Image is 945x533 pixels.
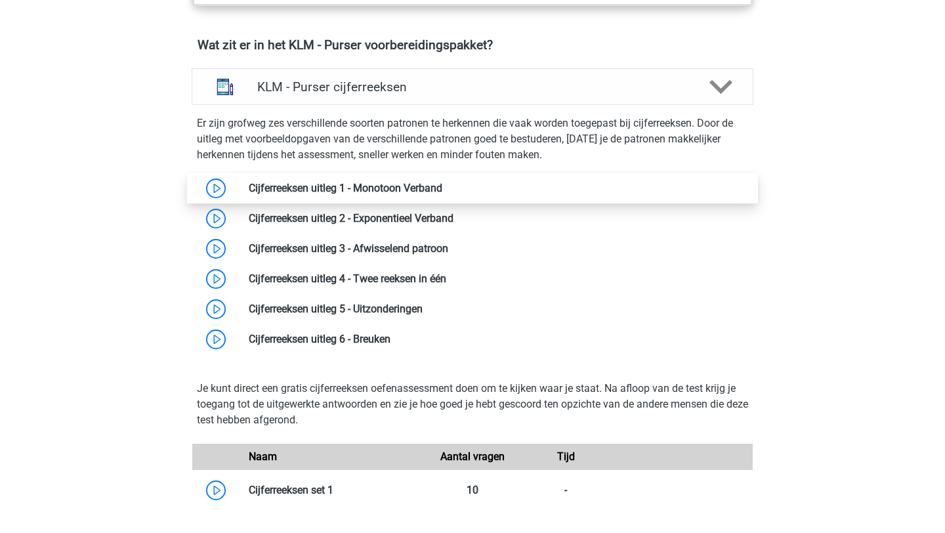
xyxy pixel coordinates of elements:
[197,116,748,163] p: Er zijn grofweg zes verschillende soorten patronen te herkennen die vaak worden toegepast bij cij...
[257,79,687,95] h4: KLM - Purser cijferreeksen
[239,181,753,196] div: Cijferreeksen uitleg 1 - Monotoon Verband
[519,449,612,465] div: Tijd
[239,482,426,498] div: Cijferreeksen set 1
[239,301,753,317] div: Cijferreeksen uitleg 5 - Uitzonderingen
[239,331,753,347] div: Cijferreeksen uitleg 6 - Breuken
[239,271,753,287] div: Cijferreeksen uitleg 4 - Twee reeksen in één
[197,381,748,428] p: Je kunt direct een gratis cijferreeksen oefenassessment doen om te kijken waar je staat. Na afloo...
[239,211,753,226] div: Cijferreeksen uitleg 2 - Exponentieel Verband
[186,68,759,105] a: cijferreeksen KLM - Purser cijferreeksen
[198,37,747,53] h4: Wat zit er in het KLM - Purser voorbereidingspakket?
[239,241,753,257] div: Cijferreeksen uitleg 3 - Afwisselend patroon
[208,70,242,104] img: cijferreeksen
[239,449,426,465] div: Naam
[426,449,519,465] div: Aantal vragen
